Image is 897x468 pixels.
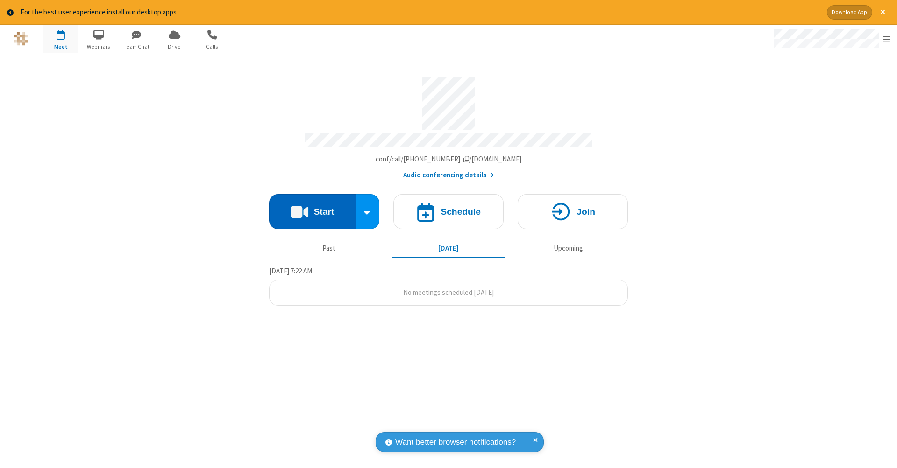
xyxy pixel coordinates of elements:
button: Schedule [393,194,504,229]
span: [DATE] 7:22 AM [269,266,312,275]
img: QA Selenium DO NOT DELETE OR CHANGE [14,32,28,46]
section: Account details [269,70,628,180]
button: [DATE] [392,240,505,258]
button: Upcoming [512,240,625,258]
span: Copy my meeting room link [376,154,522,163]
button: Download App [827,5,872,20]
button: Logo [3,25,38,53]
span: Want better browser notifications? [395,436,516,448]
span: Webinars [81,42,116,51]
h4: Join [577,207,595,216]
h4: Schedule [441,207,481,216]
span: No meetings scheduled [DATE] [403,288,494,297]
button: Close alert [876,5,890,20]
h4: Start [313,207,334,216]
span: Meet [43,42,78,51]
div: Open menu [765,25,897,53]
div: For the best user experience install our desktop apps. [21,7,820,18]
button: Audio conferencing details [403,170,494,181]
button: Join [518,194,628,229]
span: Calls [195,42,230,51]
section: Today's Meetings [269,265,628,306]
div: Start conference options [356,194,380,229]
span: Team Chat [119,42,154,51]
button: Copy my meeting room linkCopy my meeting room link [376,154,522,165]
span: Drive [157,42,192,51]
button: Start [269,194,356,229]
button: Past [273,240,385,258]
